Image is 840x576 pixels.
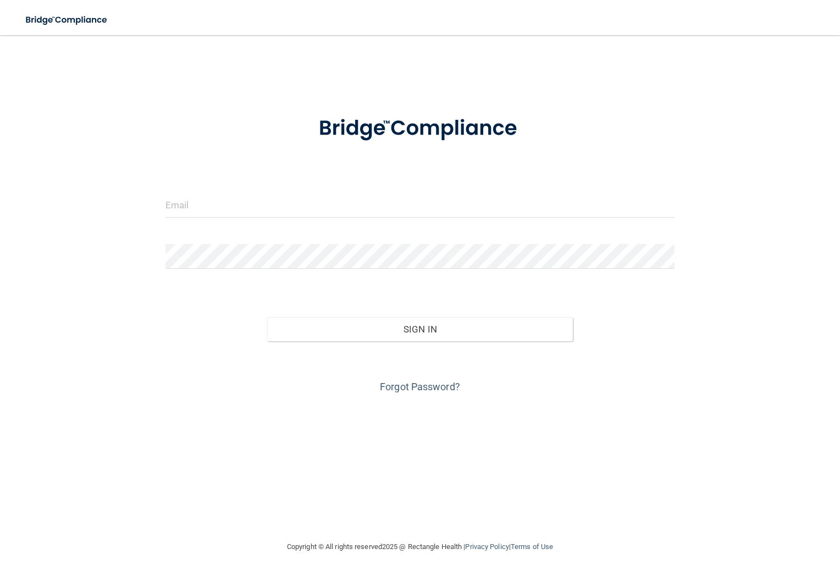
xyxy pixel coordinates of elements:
[465,542,509,551] a: Privacy Policy
[380,381,460,392] a: Forgot Password?
[267,317,573,341] button: Sign In
[297,101,543,156] img: bridge_compliance_login_screen.278c3ca4.svg
[165,193,675,218] input: Email
[219,529,621,564] div: Copyright © All rights reserved 2025 @ Rectangle Health | |
[16,9,118,31] img: bridge_compliance_login_screen.278c3ca4.svg
[511,542,553,551] a: Terms of Use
